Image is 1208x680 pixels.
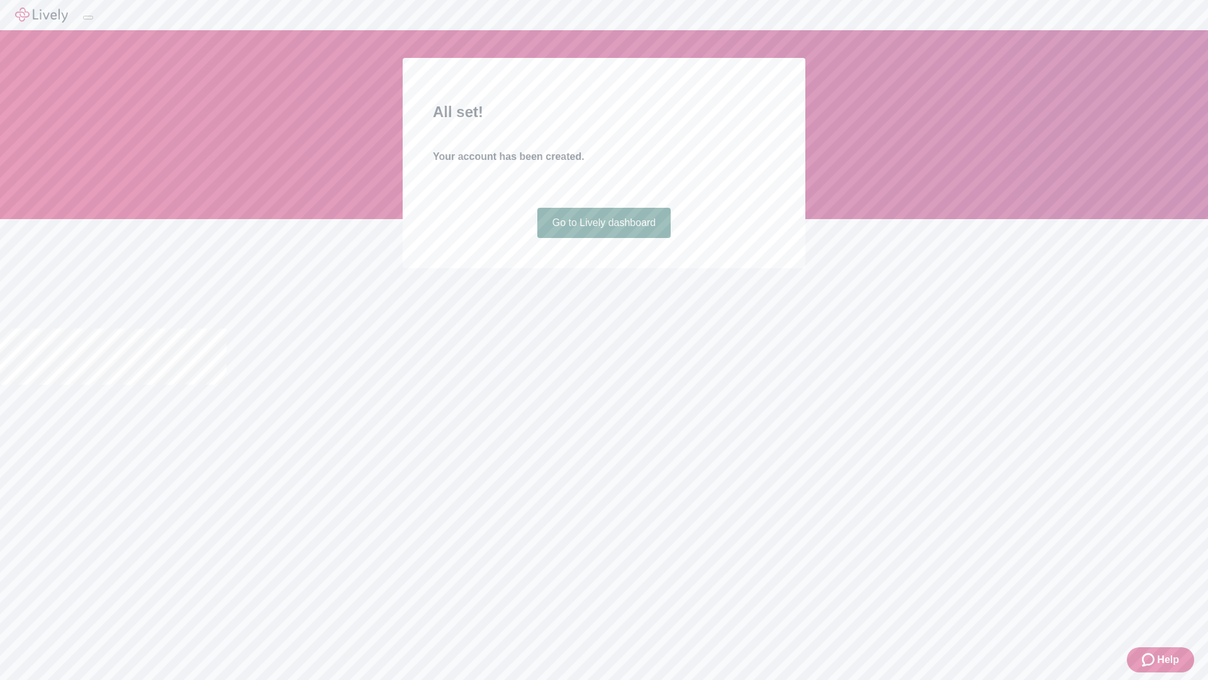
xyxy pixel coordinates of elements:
[433,149,775,164] h4: Your account has been created.
[1157,652,1179,667] span: Help
[15,8,68,23] img: Lively
[83,16,93,20] button: Log out
[1142,652,1157,667] svg: Zendesk support icon
[537,208,671,238] a: Go to Lively dashboard
[433,101,775,123] h2: All set!
[1127,647,1194,672] button: Zendesk support iconHelp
